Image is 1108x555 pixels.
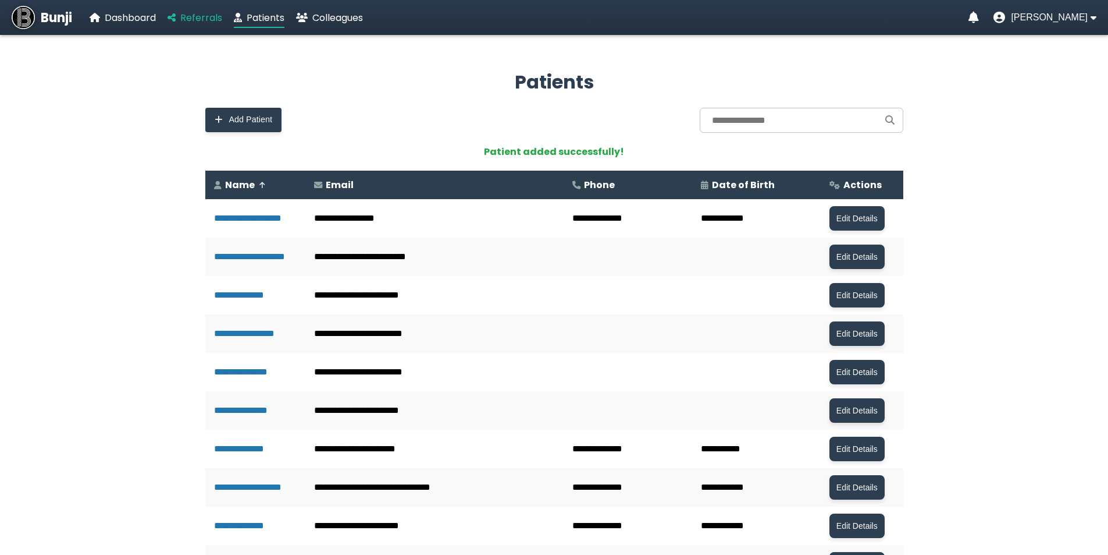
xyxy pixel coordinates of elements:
[247,11,284,24] span: Patients
[821,171,903,199] th: Actions
[41,8,72,27] span: Bunji
[312,11,363,24] span: Colleagues
[564,171,692,199] th: Phone
[829,321,885,346] button: Edit
[205,144,903,159] div: Patient added successfully!
[205,68,903,96] h2: Patients
[296,10,363,25] a: Colleagues
[205,171,305,199] th: Name
[229,115,272,125] span: Add Patient
[829,360,885,384] button: Edit
[829,245,885,269] button: Edit
[105,11,156,24] span: Dashboard
[1011,12,1088,23] span: [PERSON_NAME]
[829,437,885,461] button: Edit
[305,171,564,199] th: Email
[829,206,885,231] button: Edit
[168,10,222,25] a: Referrals
[968,12,979,23] a: Notifications
[829,283,885,307] button: Edit
[829,475,885,500] button: Edit
[234,10,284,25] a: Patients
[205,108,282,132] button: Add Patient
[692,171,821,199] th: Date of Birth
[993,12,1096,23] button: User menu
[90,10,156,25] a: Dashboard
[12,6,72,29] a: Bunji
[180,11,222,24] span: Referrals
[829,398,885,423] button: Edit
[12,6,35,29] img: Bunji Dental Referral Management
[829,514,885,538] button: Edit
